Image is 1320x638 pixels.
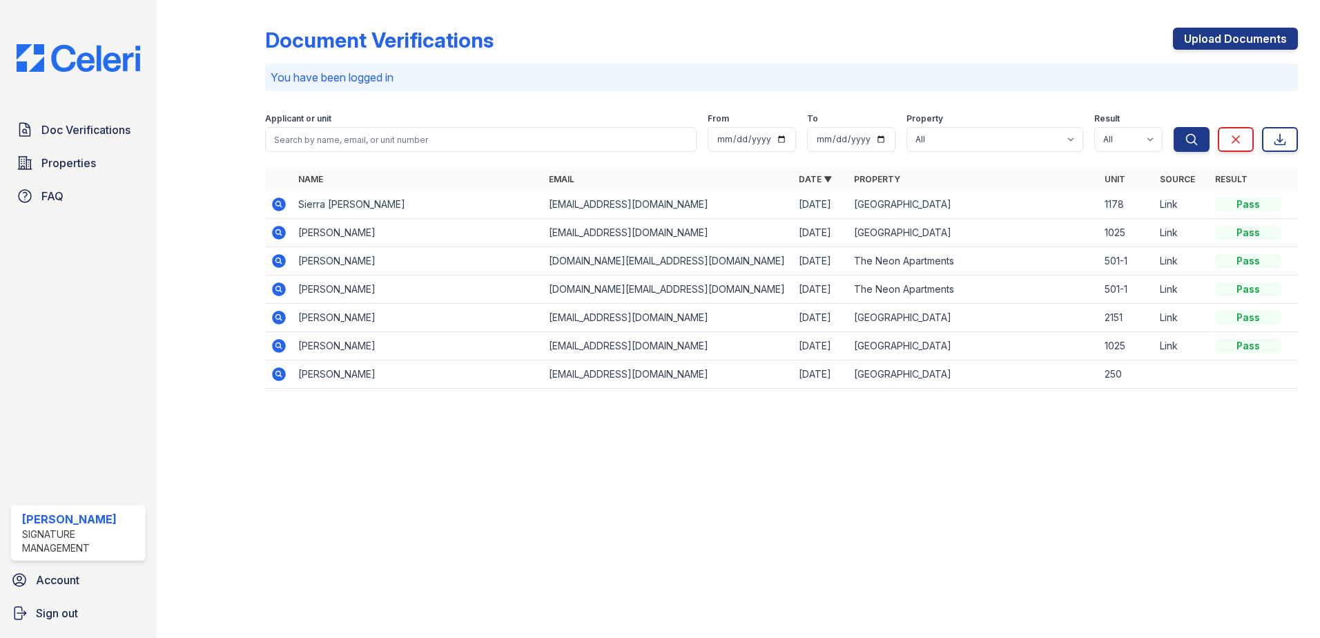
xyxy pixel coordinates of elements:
td: Link [1154,219,1210,247]
td: [DATE] [793,247,848,275]
td: [EMAIL_ADDRESS][DOMAIN_NAME] [543,191,794,219]
td: [DATE] [793,275,848,304]
td: [EMAIL_ADDRESS][DOMAIN_NAME] [543,360,794,389]
td: [GEOGRAPHIC_DATA] [848,191,1099,219]
a: Unit [1105,174,1125,184]
p: You have been logged in [271,69,1292,86]
td: Sierra [PERSON_NAME] [293,191,543,219]
td: [EMAIL_ADDRESS][DOMAIN_NAME] [543,304,794,332]
td: [PERSON_NAME] [293,304,543,332]
span: Sign out [36,605,78,621]
td: [DOMAIN_NAME][EMAIL_ADDRESS][DOMAIN_NAME] [543,275,794,304]
input: Search by name, email, or unit number [265,127,697,152]
img: CE_Logo_Blue-a8612792a0a2168367f1c8372b55b34899dd931a85d93a1a3d3e32e68fde9ad4.png [6,44,151,72]
td: [GEOGRAPHIC_DATA] [848,360,1099,389]
label: To [807,113,818,124]
div: [PERSON_NAME] [22,511,140,528]
td: 1178 [1099,191,1154,219]
td: Link [1154,304,1210,332]
td: Link [1154,191,1210,219]
td: [DATE] [793,332,848,360]
a: Properties [11,149,146,177]
td: [GEOGRAPHIC_DATA] [848,219,1099,247]
span: Doc Verifications [41,122,130,138]
div: Pass [1215,226,1281,240]
a: FAQ [11,182,146,210]
td: [PERSON_NAME] [293,247,543,275]
td: [DATE] [793,219,848,247]
td: Link [1154,275,1210,304]
a: Upload Documents [1173,28,1298,50]
a: Doc Verifications [11,116,146,144]
td: [DOMAIN_NAME][EMAIL_ADDRESS][DOMAIN_NAME] [543,247,794,275]
a: Account [6,566,151,594]
a: Sign out [6,599,151,627]
a: Result [1215,174,1248,184]
div: Document Verifications [265,28,494,52]
td: [GEOGRAPHIC_DATA] [848,304,1099,332]
td: The Neon Apartments [848,247,1099,275]
div: Pass [1215,254,1281,268]
a: Date ▼ [799,174,832,184]
td: [PERSON_NAME] [293,275,543,304]
div: Pass [1215,282,1281,296]
div: Pass [1215,311,1281,325]
td: 250 [1099,360,1154,389]
td: 2151 [1099,304,1154,332]
div: Pass [1215,197,1281,211]
td: 1025 [1099,332,1154,360]
td: [EMAIL_ADDRESS][DOMAIN_NAME] [543,219,794,247]
td: [EMAIL_ADDRESS][DOMAIN_NAME] [543,332,794,360]
td: 501-1 [1099,275,1154,304]
td: [DATE] [793,191,848,219]
span: Properties [41,155,96,171]
span: Account [36,572,79,588]
span: FAQ [41,188,64,204]
td: [PERSON_NAME] [293,332,543,360]
a: Source [1160,174,1195,184]
td: [PERSON_NAME] [293,219,543,247]
label: Applicant or unit [265,113,331,124]
td: Link [1154,247,1210,275]
td: 501-1 [1099,247,1154,275]
a: Property [854,174,900,184]
td: Link [1154,332,1210,360]
td: The Neon Apartments [848,275,1099,304]
td: 1025 [1099,219,1154,247]
td: [DATE] [793,360,848,389]
label: Result [1094,113,1120,124]
td: [PERSON_NAME] [293,360,543,389]
a: Email [549,174,574,184]
td: [GEOGRAPHIC_DATA] [848,332,1099,360]
label: Property [906,113,943,124]
div: Signature Management [22,528,140,555]
label: From [708,113,729,124]
td: [DATE] [793,304,848,332]
a: Name [298,174,323,184]
div: Pass [1215,339,1281,353]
